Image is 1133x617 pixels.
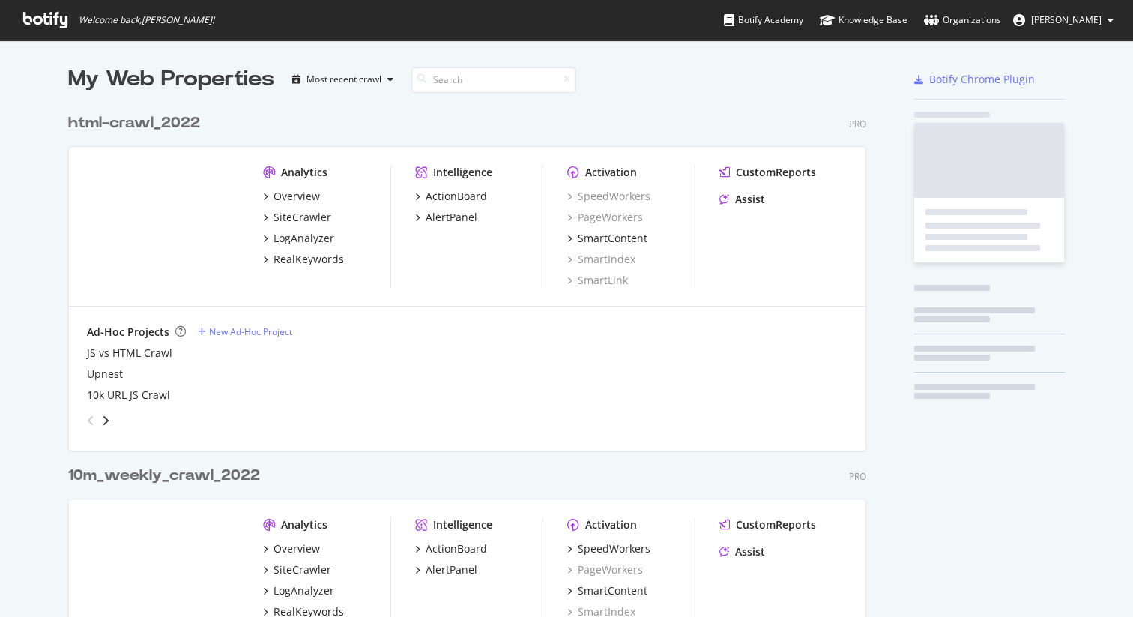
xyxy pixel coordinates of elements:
div: Analytics [281,517,327,532]
a: PageWorkers [567,210,643,225]
a: ActionBoard [415,189,487,204]
a: CustomReports [719,517,816,532]
a: 10k URL JS Crawl [87,388,170,403]
span: Matthew Schexnayder [1031,13,1102,26]
div: Pro [849,118,866,130]
a: SmartContent [567,583,647,598]
a: PageWorkers [567,562,643,577]
div: AlertPanel [426,562,477,577]
a: SmartIndex [567,252,635,267]
div: ActionBoard [426,189,487,204]
div: LogAnalyzer [274,231,334,246]
a: AlertPanel [415,210,477,225]
a: SmartLink [567,273,628,288]
div: Most recent crawl [306,75,381,84]
div: SmartContent [578,231,647,246]
a: AlertPanel [415,562,477,577]
a: SpeedWorkers [567,541,650,556]
div: Organizations [924,13,1001,28]
div: Knowledge Base [820,13,907,28]
a: Botify Chrome Plugin [914,72,1035,87]
div: Pro [849,470,866,483]
a: LogAnalyzer [263,583,334,598]
a: Overview [263,541,320,556]
div: SiteCrawler [274,562,331,577]
a: Assist [719,192,765,207]
a: Overview [263,189,320,204]
a: Upnest [87,367,123,382]
a: SiteCrawler [263,562,331,577]
a: LogAnalyzer [263,231,334,246]
img: www.Realtor.com [87,165,239,286]
div: New Ad-Hoc Project [209,325,292,338]
a: SmartContent [567,231,647,246]
span: Welcome back, [PERSON_NAME] ! [79,14,214,26]
div: SpeedWorkers [578,541,650,556]
div: Activation [585,517,637,532]
div: angle-right [100,413,111,428]
button: Most recent crawl [286,67,399,91]
div: Intelligence [433,165,492,180]
div: AlertPanel [426,210,477,225]
div: angle-left [81,409,100,433]
div: Activation [585,165,637,180]
div: 10m_weekly_crawl_2022 [68,465,260,487]
a: 10m_weekly_crawl_2022 [68,465,266,487]
a: html-crawl_2022 [68,112,206,134]
div: Assist [735,544,765,559]
div: Ad-Hoc Projects [87,325,169,340]
div: LogAnalyzer [274,583,334,598]
div: html-crawl_2022 [68,112,200,134]
a: RealKeywords [263,252,344,267]
div: Overview [274,541,320,556]
input: Search [411,67,576,93]
button: [PERSON_NAME] [1001,8,1126,32]
div: ActionBoard [426,541,487,556]
a: Assist [719,544,765,559]
div: CustomReports [736,517,816,532]
div: SiteCrawler [274,210,331,225]
a: SpeedWorkers [567,189,650,204]
a: CustomReports [719,165,816,180]
div: Botify Chrome Plugin [929,72,1035,87]
div: Analytics [281,165,327,180]
div: CustomReports [736,165,816,180]
div: Intelligence [433,517,492,532]
a: JS vs HTML Crawl [87,346,172,361]
div: Overview [274,189,320,204]
div: Botify Academy [724,13,803,28]
div: SmartContent [578,583,647,598]
div: RealKeywords [274,252,344,267]
a: ActionBoard [415,541,487,556]
a: New Ad-Hoc Project [198,325,292,338]
a: SiteCrawler [263,210,331,225]
div: My Web Properties [68,64,274,94]
div: Assist [735,192,765,207]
